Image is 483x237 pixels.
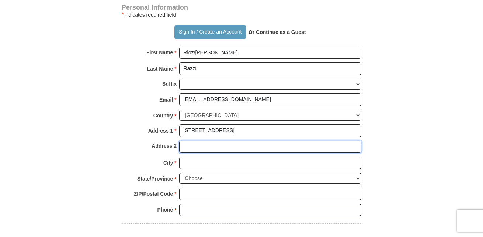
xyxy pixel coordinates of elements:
[147,63,173,74] strong: Last Name
[159,95,173,105] strong: Email
[163,158,173,168] strong: City
[153,110,173,121] strong: Country
[137,174,173,184] strong: State/Province
[174,25,246,39] button: Sign In / Create an Account
[146,47,173,58] strong: First Name
[157,205,173,215] strong: Phone
[122,10,361,19] div: Indicates required field
[249,29,306,35] strong: Or Continue as a Guest
[148,126,173,136] strong: Address 1
[122,4,361,10] h4: Personal Information
[152,141,177,151] strong: Address 2
[134,189,173,199] strong: ZIP/Postal Code
[162,79,177,89] strong: Suffix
